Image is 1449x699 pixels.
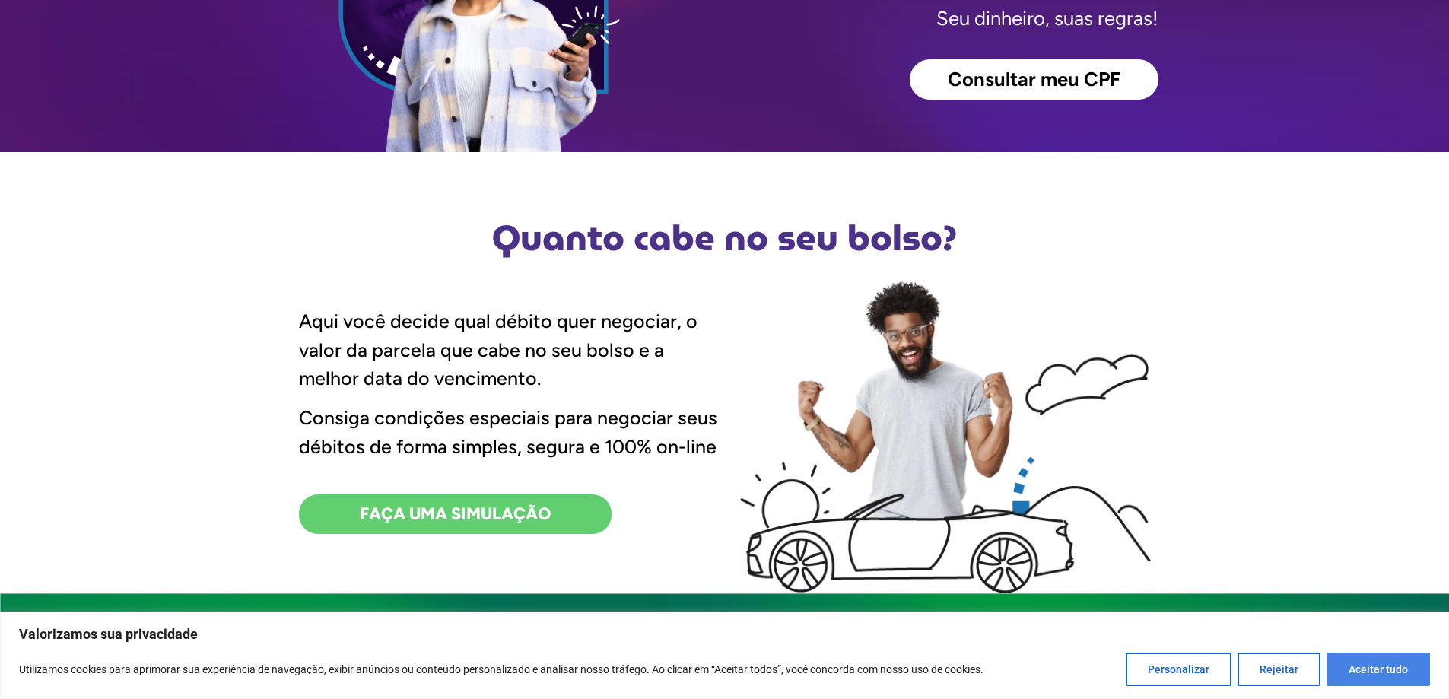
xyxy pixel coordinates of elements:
[948,70,1120,90] span: Consultar meu CPF
[1238,653,1320,686] button: Rejeitar
[299,404,725,461] p: Consiga condições especiais para negociar seus débitos de forma simples, segura e 100% on-line
[1327,653,1430,686] button: Aceitar tudo
[299,494,612,534] a: FAÇA UMA SIMULAÇÃO
[360,506,551,523] span: FAÇA UMA SIMULAÇÃO
[291,221,1158,256] h2: Quanto cabe no seu bolso?
[910,59,1158,100] a: Consultar meu CPF
[19,660,983,678] p: Utilizamos cookies para aprimorar sua experiência de navegação, exibir anúncios ou conteúdo perso...
[19,625,1430,643] p: Valorizamos sua privacidade
[1126,653,1231,686] button: Personalizar
[299,307,725,393] p: Aqui você decide qual débito quer negociar, o valor da parcela que cabe no seu bolso e a melhor d...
